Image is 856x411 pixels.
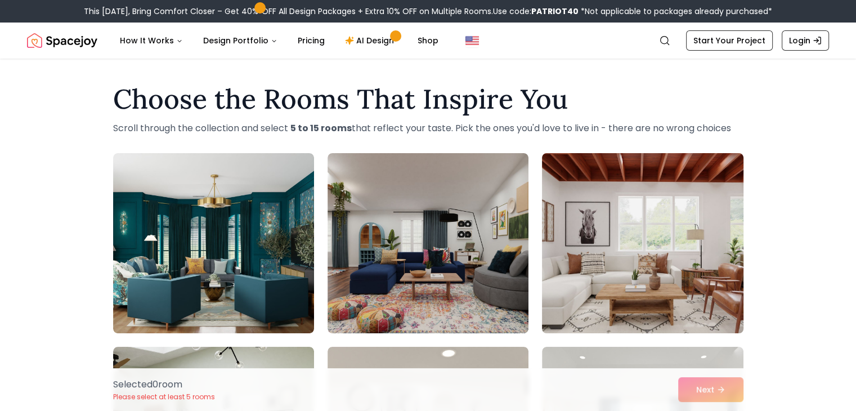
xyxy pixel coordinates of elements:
[27,23,829,59] nav: Global
[113,392,215,401] p: Please select at least 5 rooms
[328,153,528,333] img: Room room-2
[113,86,743,113] h1: Choose the Rooms That Inspire You
[409,29,447,52] a: Shop
[531,6,579,17] b: PATRIOT40
[465,34,479,47] img: United States
[537,149,748,338] img: Room room-3
[290,122,352,135] strong: 5 to 15 rooms
[84,6,772,17] div: This [DATE], Bring Comfort Closer – Get 40% OFF All Design Packages + Extra 10% OFF on Multiple R...
[782,30,829,51] a: Login
[27,29,97,52] a: Spacejoy
[113,122,743,135] p: Scroll through the collection and select that reflect your taste. Pick the ones you'd love to liv...
[194,29,286,52] button: Design Portfolio
[336,29,406,52] a: AI Design
[113,153,314,333] img: Room room-1
[111,29,447,52] nav: Main
[493,6,579,17] span: Use code:
[686,30,773,51] a: Start Your Project
[111,29,192,52] button: How It Works
[289,29,334,52] a: Pricing
[113,378,215,391] p: Selected 0 room
[27,29,97,52] img: Spacejoy Logo
[579,6,772,17] span: *Not applicable to packages already purchased*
